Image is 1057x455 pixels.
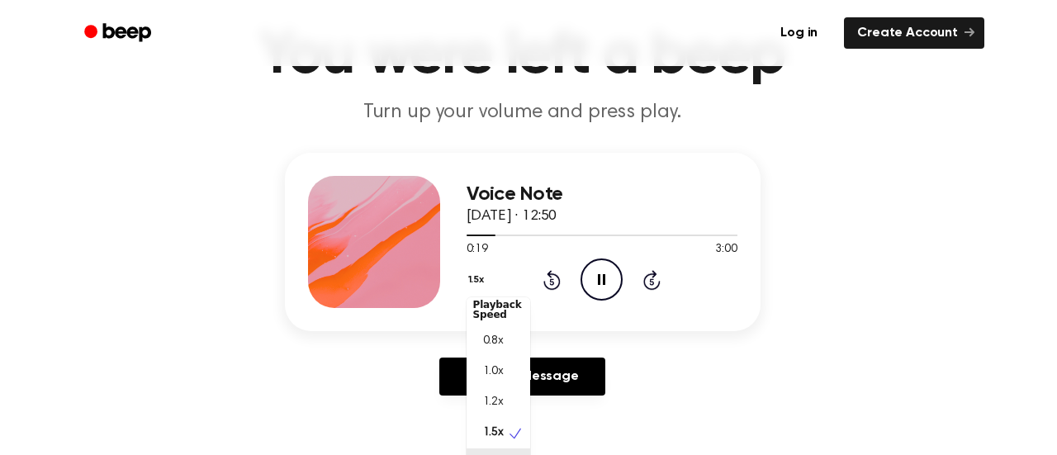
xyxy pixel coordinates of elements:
[483,394,504,411] span: 1.2x
[467,266,491,294] button: 1.5x
[483,363,504,381] span: 1.0x
[467,293,530,326] div: Playback Speed
[483,424,504,442] span: 1.5x
[483,333,504,350] span: 0.8x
